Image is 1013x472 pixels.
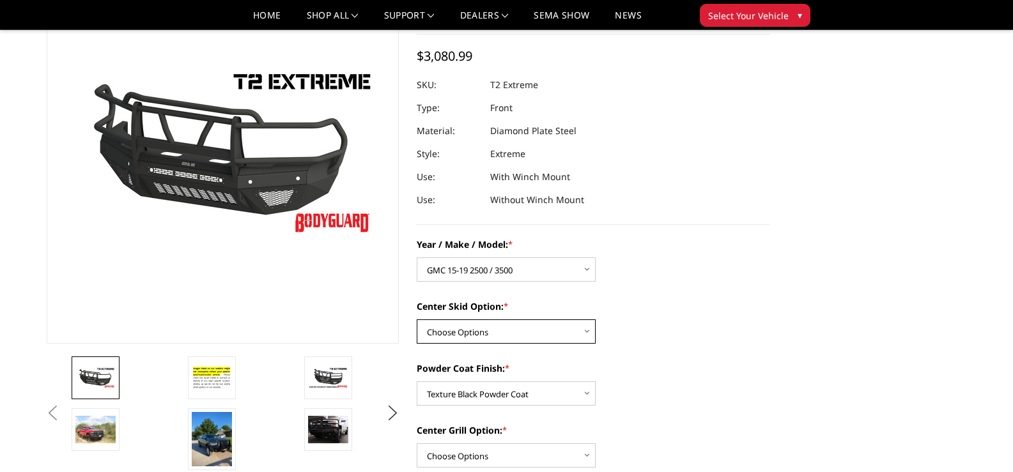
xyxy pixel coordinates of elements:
[308,367,348,389] img: T2 Series - Extreme Front Bumper (receiver or winch)
[192,364,232,392] img: T2 Series - Extreme Front Bumper (receiver or winch)
[490,142,525,165] dd: Extreme
[253,11,281,29] a: Home
[417,119,481,142] dt: Material:
[490,96,513,119] dd: Front
[700,4,810,27] button: Select Your Vehicle
[417,142,481,165] dt: Style:
[460,11,509,29] a: Dealers
[384,11,435,29] a: Support
[615,11,641,29] a: News
[75,367,116,389] img: T2 Series - Extreme Front Bumper (receiver or winch)
[490,119,576,142] dd: Diamond Plate Steel
[490,73,538,96] dd: T2 Extreme
[708,9,789,22] span: Select Your Vehicle
[417,47,472,65] span: $3,080.99
[417,188,481,211] dt: Use:
[307,11,359,29] a: shop all
[75,416,116,443] img: T2 Series - Extreme Front Bumper (receiver or winch)
[417,423,769,437] label: Center Grill Option:
[43,404,63,423] button: Previous
[490,165,570,188] dd: With Winch Mount
[949,411,1013,472] iframe: Chat Widget
[417,300,769,313] label: Center Skid Option:
[308,416,348,443] img: T2 Series - Extreme Front Bumper (receiver or winch)
[417,96,481,119] dt: Type:
[417,362,769,375] label: Powder Coat Finish:
[798,8,802,22] span: ▾
[417,165,481,188] dt: Use:
[417,238,769,251] label: Year / Make / Model:
[383,404,402,423] button: Next
[534,11,589,29] a: SEMA Show
[417,73,481,96] dt: SKU:
[490,188,584,211] dd: Without Winch Mount
[192,412,232,466] img: T2 Series - Extreme Front Bumper (receiver or winch)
